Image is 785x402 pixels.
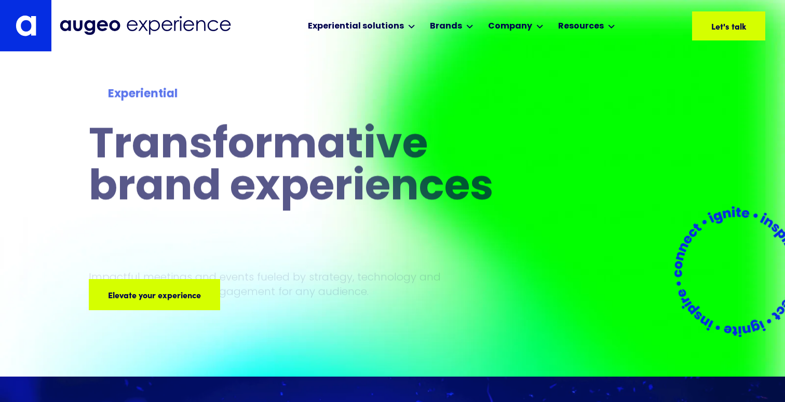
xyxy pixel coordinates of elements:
a: Elevate your experience [89,279,220,310]
div: Resources [558,20,604,33]
div: Brands [430,20,462,33]
a: Let's talk [692,11,765,40]
img: Augeo Experience business unit full logo in midnight blue. [60,16,231,35]
h1: Transformative brand experiences [89,126,537,210]
div: Experiential [108,86,518,103]
img: Augeo's "a" monogram decorative logo in white. [16,15,36,36]
p: Impactful meetings and events fueled by strategy, technology and data insights to ignite engageme... [89,270,446,299]
div: Company [488,20,532,33]
div: Experiential solutions [308,20,404,33]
